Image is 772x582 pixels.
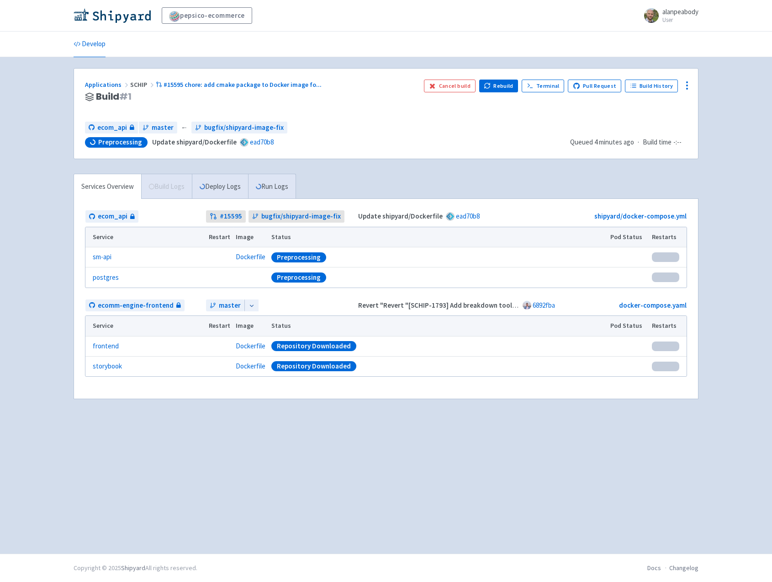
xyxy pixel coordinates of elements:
[647,564,661,572] a: Docs
[96,91,132,102] span: Build
[152,123,174,133] span: master
[662,17,698,23] small: User
[98,211,127,222] span: ecom_api
[97,123,127,133] span: ecom_api
[594,212,687,220] a: shipyard/docker-compose.yml
[130,80,156,89] span: SCHIP
[424,80,476,92] button: Cancel build
[271,252,326,262] div: Preprocessing
[522,80,564,92] a: Terminal
[271,272,326,283] div: Preprocessing
[74,32,106,57] a: Develop
[619,301,687,310] a: docker-compose.yaml
[625,80,678,92] a: Build History
[608,227,649,247] th: Pod Status
[271,361,356,371] div: Repository Downloaded
[98,300,174,311] span: ecomm-engine-frontend
[570,138,634,146] span: Queued
[669,564,698,572] a: Changelog
[250,138,274,146] a: ead70b8
[74,174,141,199] a: Services Overview
[85,299,185,312] a: ecomm-engine-frontend
[570,137,687,148] div: ·
[594,138,634,146] time: 4 minutes ago
[358,301,635,310] strong: Revert "Revert "[SCHIP-1793] Add breakdown tooltip for forecast columns in WI…" (#3081)
[219,300,241,311] span: master
[261,211,341,222] span: bugfix/shipyard-image-fix
[93,252,111,262] a: sm-api
[191,122,287,134] a: bugfix/shipyard-image-fix
[162,7,252,24] a: pepsico-ecommerce
[164,80,322,89] span: #15595 chore: add cmake package to Docker image fo ...
[236,362,265,370] a: Dockerfile
[271,341,356,351] div: Repository Downloaded
[358,212,443,220] strong: Update shipyard/Dockerfile
[93,361,122,372] a: storybook
[85,80,130,89] a: Applications
[608,316,649,336] th: Pod Status
[249,210,344,223] a: bugfix/shipyard-image-fix
[673,137,682,148] span: -:--
[206,299,244,312] a: master
[639,8,698,23] a: alanpeabody User
[85,210,138,223] a: ecom_api
[121,564,145,572] a: Shipyard
[156,80,323,89] a: #15595 chore: add cmake package to Docker image fo...
[236,252,265,261] a: Dockerfile
[85,227,206,247] th: Service
[98,138,142,147] span: Preprocessing
[85,122,138,134] a: ecom_api
[204,123,284,133] span: bugfix/shipyard-image-fix
[479,80,518,92] button: Rebuild
[649,227,687,247] th: Restarts
[269,316,608,336] th: Status
[181,123,188,133] span: ←
[248,174,296,199] a: Run Logs
[74,563,197,573] div: Copyright © 2025 All rights reserved.
[662,7,698,16] span: alanpeabody
[220,211,242,222] strong: # 15595
[269,227,608,247] th: Status
[85,316,206,336] th: Service
[206,210,246,223] a: #15595
[206,227,233,247] th: Restart
[119,90,132,103] span: # 1
[139,122,177,134] a: master
[206,316,233,336] th: Restart
[236,342,265,350] a: Dockerfile
[233,227,269,247] th: Image
[649,316,687,336] th: Restarts
[93,341,119,352] a: frontend
[233,316,269,336] th: Image
[456,212,480,220] a: ead70b8
[93,272,119,283] a: postgres
[533,301,555,310] a: 6892fba
[643,137,672,148] span: Build time
[568,80,621,92] a: Pull Request
[74,8,151,23] img: Shipyard logo
[192,174,248,199] a: Deploy Logs
[152,138,237,146] strong: Update shipyard/Dockerfile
